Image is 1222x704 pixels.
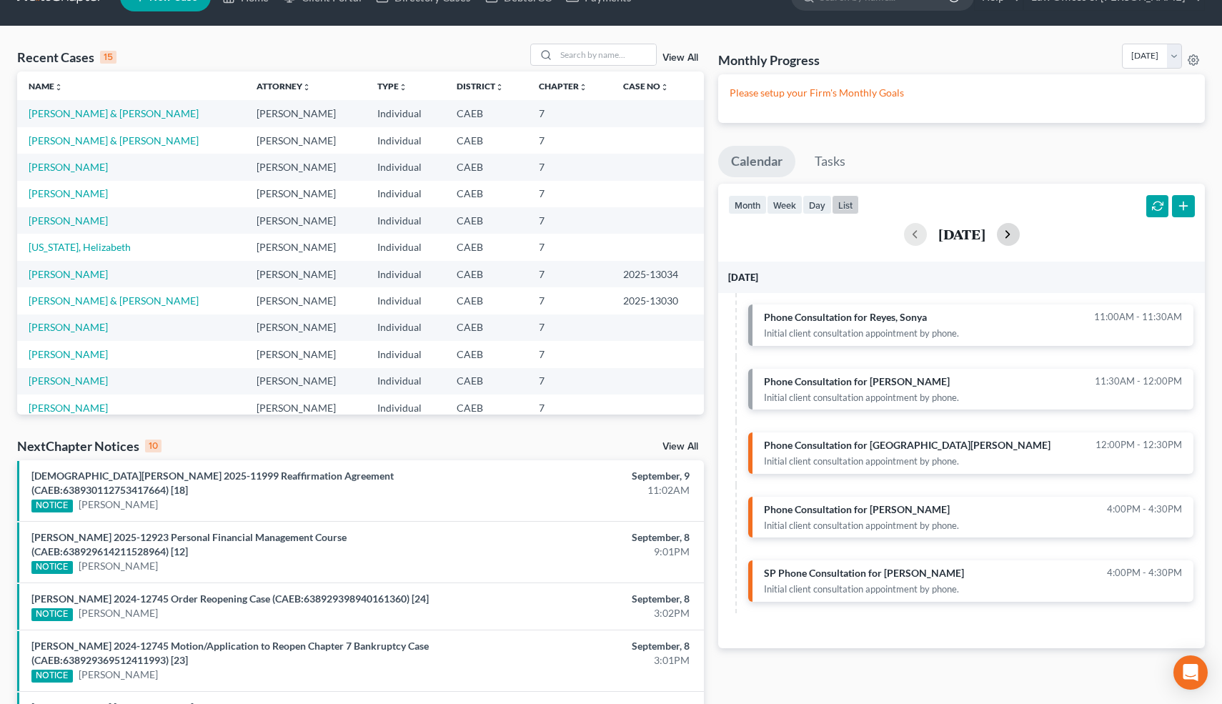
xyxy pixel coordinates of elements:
[245,341,366,367] td: [PERSON_NAME]
[79,606,158,620] a: [PERSON_NAME]
[302,83,311,91] i: unfold_more
[728,272,758,283] span: [DATE]
[445,395,528,421] td: CAEB
[718,146,795,177] a: Calendar
[1094,310,1182,324] span: 11:00am - 11:30am
[245,207,366,234] td: [PERSON_NAME]
[527,181,612,207] td: 7
[767,195,803,214] button: week
[748,432,1193,474] a: Phone Consultation for [GEOGRAPHIC_DATA][PERSON_NAME]
[527,234,612,260] td: 7
[245,181,366,207] td: [PERSON_NAME]
[29,348,108,360] a: [PERSON_NAME]
[445,207,528,234] td: CAEB
[527,368,612,395] td: 7
[728,195,767,214] button: month
[445,314,528,341] td: CAEB
[480,469,690,483] div: September, 9
[29,375,108,387] a: [PERSON_NAME]
[366,154,445,180] td: Individual
[366,127,445,154] td: Individual
[764,455,1182,468] div: Initial client consultation appointment by phone.
[54,83,63,91] i: unfold_more
[660,83,669,91] i: unfold_more
[366,181,445,207] td: Individual
[480,639,690,653] div: September, 8
[662,53,698,63] a: View All
[366,341,445,367] td: Individual
[145,440,162,452] div: 10
[29,161,108,173] a: [PERSON_NAME]
[718,51,820,69] h3: Monthly Progress
[612,261,704,287] td: 2025-13034
[1107,566,1182,580] span: 4:00pm - 4:30pm
[31,561,73,574] div: NOTICE
[764,327,1182,340] div: Initial client consultation appointment by phone.
[445,287,528,314] td: CAEB
[31,608,73,621] div: NOTICE
[527,395,612,421] td: 7
[366,234,445,260] td: Individual
[832,195,859,214] button: list
[366,287,445,314] td: Individual
[366,395,445,421] td: Individual
[29,187,108,199] a: [PERSON_NAME]
[480,653,690,668] div: 3:01PM
[245,234,366,260] td: [PERSON_NAME]
[527,314,612,341] td: 7
[527,261,612,287] td: 7
[579,83,587,91] i: unfold_more
[399,83,407,91] i: unfold_more
[245,261,366,287] td: [PERSON_NAME]
[527,207,612,234] td: 7
[29,241,131,253] a: [US_STATE], Helizabeth
[556,44,656,65] input: Search by name...
[457,81,504,91] a: Districtunfold_more
[29,268,108,280] a: [PERSON_NAME]
[79,668,158,682] a: [PERSON_NAME]
[366,368,445,395] td: Individual
[527,341,612,367] td: 7
[527,154,612,180] td: 7
[445,368,528,395] td: CAEB
[79,497,158,512] a: [PERSON_NAME]
[480,483,690,497] div: 11:02AM
[245,100,366,127] td: [PERSON_NAME]
[445,154,528,180] td: CAEB
[366,207,445,234] td: Individual
[366,261,445,287] td: Individual
[245,368,366,395] td: [PERSON_NAME]
[480,606,690,620] div: 3:02PM
[1173,655,1208,690] div: Open Intercom Messenger
[31,640,429,666] a: [PERSON_NAME] 2024-12745 Motion/Application to Reopen Chapter 7 Bankruptcy Case (CAEB:63892936951...
[257,81,311,91] a: Attorneyunfold_more
[445,100,528,127] td: CAEB
[31,500,73,512] div: NOTICE
[366,314,445,341] td: Individual
[17,49,116,66] div: Recent Cases
[29,107,199,119] a: [PERSON_NAME] & [PERSON_NAME]
[31,470,394,496] a: [DEMOGRAPHIC_DATA][PERSON_NAME] 2025-11999 Reaffirmation Agreement (CAEB:638930112753417664) [18]
[539,81,587,91] a: Chapterunfold_more
[623,81,669,91] a: Case Nounfold_more
[245,287,366,314] td: [PERSON_NAME]
[445,181,528,207] td: CAEB
[245,314,366,341] td: [PERSON_NAME]
[31,531,347,557] a: [PERSON_NAME] 2025-12923 Personal Financial Management Course (CAEB:638929614211528964) [12]
[1107,502,1182,516] span: 4:00pm - 4:30pm
[29,402,108,414] a: [PERSON_NAME]
[1096,438,1182,452] span: 12:00pm - 12:30pm
[480,592,690,606] div: September, 8
[764,582,1182,596] div: Initial client consultation appointment by phone.
[480,545,690,559] div: 9:01PM
[245,395,366,421] td: [PERSON_NAME]
[29,321,108,333] a: [PERSON_NAME]
[527,100,612,127] td: 7
[445,261,528,287] td: CAEB
[31,670,73,683] div: NOTICE
[527,287,612,314] td: 7
[612,287,704,314] td: 2025-13030
[245,154,366,180] td: [PERSON_NAME]
[730,86,1193,100] p: Please setup your Firm's Monthly Goals
[938,227,985,242] h2: [DATE]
